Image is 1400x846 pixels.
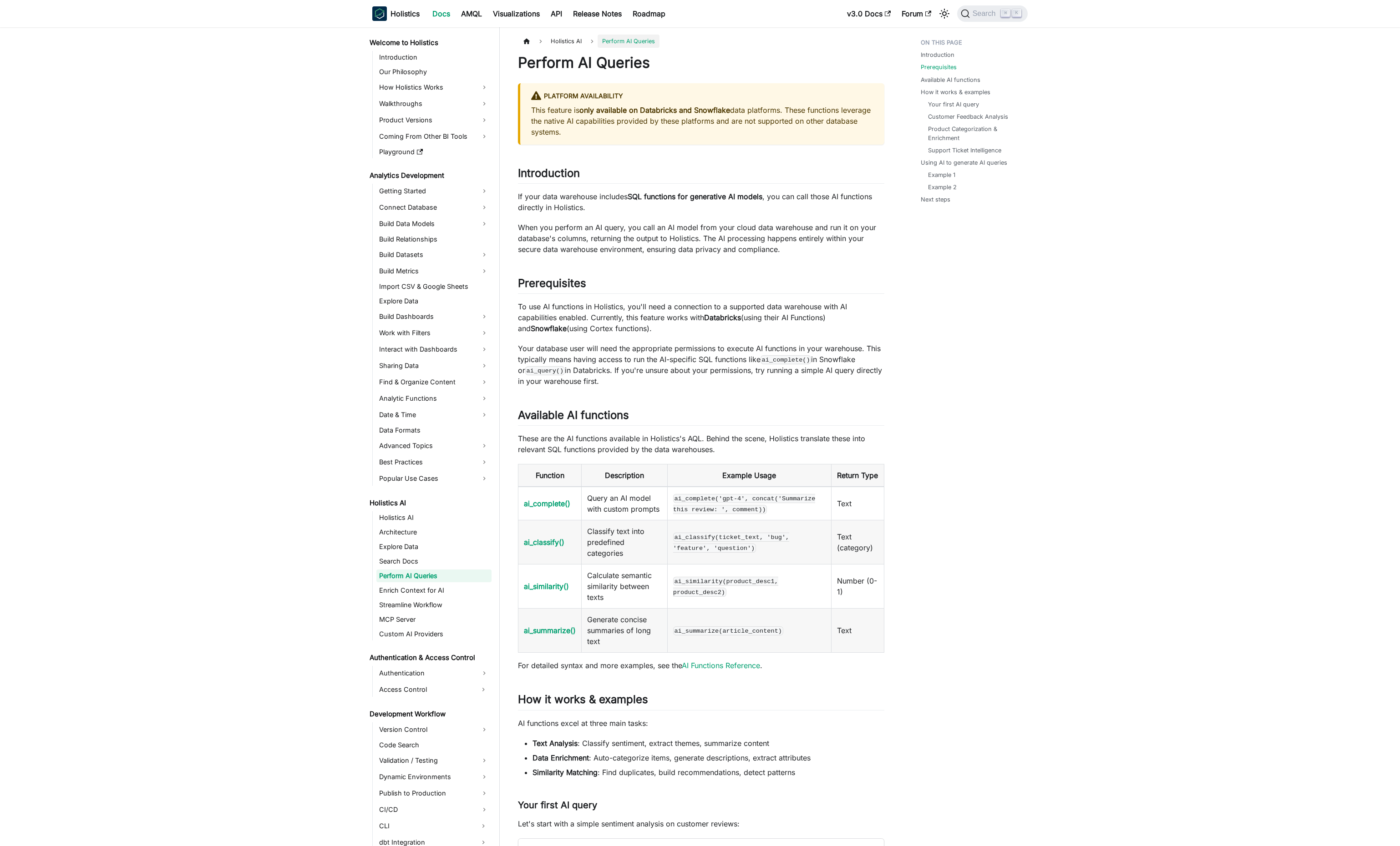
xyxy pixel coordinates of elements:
th: Function [518,464,582,487]
a: Authentication & Access Control [367,651,492,664]
a: Find & Organize Content [376,375,492,389]
a: Getting Started [376,184,492,198]
span: Perform AI Queries [598,35,659,48]
li: : Auto-categorize items, generate descriptions, extract attributes [533,752,884,763]
p: Your database user will need the appropriate permissions to execute AI functions in your warehous... [518,343,884,387]
td: Text (category) [831,520,884,564]
span: Holistics AI [546,35,586,48]
td: Query an AI model with custom prompts [582,487,668,520]
p: For detailed syntax and more examples, see the . [518,660,884,671]
a: Code Search [376,739,492,751]
a: Introduction [921,50,954,59]
a: Interact with Dashboards [376,342,492,357]
a: Work with Filters [376,326,492,340]
p: When you perform an AI query, you call an AI model from your cloud data warehouse and run it on y... [518,222,884,255]
a: Home page [518,35,535,48]
code: ai_similarity(product_desc1, product_desc2) [673,577,778,597]
strong: Snowflake [531,324,567,333]
span: Search [970,10,1001,18]
li: : Find duplicates, build recommendations, detect patterns [533,767,884,778]
a: Build Datasets [376,247,492,262]
a: Customer Feedback Analysis [928,112,1008,121]
a: Version Control [376,722,492,737]
a: CLI [376,819,475,833]
a: Release Notes [568,6,627,21]
div: Platform Availability [531,91,873,102]
a: Custom AI Providers [376,628,492,640]
button: Search (Command+K) [957,5,1028,22]
a: Import CSV & Google Sheets [376,280,492,293]
a: Docs [427,6,456,21]
td: Classify text into predefined categories [582,520,668,564]
li: : Classify sentiment, extract themes, summarize content [533,738,884,749]
a: ai_similarity() [524,582,569,591]
button: Expand sidebar category 'Access Control' [475,682,492,697]
p: This feature is data platforms. These functions leverage the native AI capabilities provided by t... [531,105,873,137]
p: If your data warehouse includes , you can call those AI functions directly in Holistics. [518,191,884,213]
a: Coming From Other BI Tools [376,129,492,144]
th: Description [582,464,668,487]
a: Build Data Models [376,217,492,231]
h2: Introduction [518,166,884,184]
code: ai_summarize(article_content) [673,626,783,635]
h1: Perform AI Queries [518,54,884,72]
a: Playground [376,146,492,158]
a: Authentication [376,666,492,680]
a: Analytics Development [367,169,492,182]
a: Connect Database [376,200,492,215]
p: These are the AI functions available in Holistics's AQL. Behind the scene, Holistics translate th... [518,433,884,455]
a: Analytic Functions [376,391,492,406]
a: Example 2 [928,183,957,191]
kbd: K [1012,9,1021,17]
p: To use AI functions in Holistics, you'll need a connection to a supported data warehouse with AI ... [518,301,884,334]
a: Streamline Workflow [376,599,492,611]
a: Data Formats [376,424,492,437]
a: Date & Time [376,408,492,422]
code: ai_classify(ticket_text, 'bug', 'feature', 'question') [673,533,789,553]
th: Return Type [831,464,884,487]
a: CI/CD [376,802,492,817]
a: Enrich Context for AI [376,584,492,597]
a: Build Relationships [376,233,492,246]
a: Introduction [376,51,492,64]
a: Your first AI query [928,100,979,109]
a: How it works & examples [921,88,990,96]
strong: Databricks [704,313,741,322]
h2: Prerequisites [518,277,884,294]
a: Support Ticket Intelligence [928,146,1001,155]
td: Calculate semantic similarity between texts [582,564,668,609]
a: Holistics AI [376,511,492,524]
button: Expand sidebar category 'CLI' [475,819,492,833]
a: Product Categorization & Enrichment [928,125,1019,142]
a: Explore Data [376,295,492,307]
a: Publish to Production [376,786,492,801]
a: Our Philosophy [376,65,492,78]
a: MCP Server [376,613,492,626]
a: AI Functions Reference [682,661,760,670]
a: Dynamic Environments [376,770,492,784]
a: HolisticsHolistics [372,6,420,21]
th: Example Usage [667,464,831,487]
a: ai_summarize() [524,626,576,635]
h2: How it works & examples [518,693,884,710]
a: Explore Data [376,540,492,553]
button: Switch between dark and light mode (currently light mode) [937,6,952,21]
a: Popular Use Cases [376,471,492,486]
img: Holistics [372,6,387,21]
strong: only available on Databricks and Snowflake [579,106,730,115]
a: Prerequisites [921,63,957,71]
h3: Your first AI query [518,800,884,811]
code: ai_complete() [761,355,811,364]
a: Forum [896,6,937,21]
a: Access Control [376,682,475,697]
a: Perform AI Queries [376,569,492,582]
kbd: ⌘ [1001,9,1010,17]
a: Using AI to generate AI queries [921,158,1007,167]
a: Welcome to Holistics [367,36,492,49]
strong: Data Enrichment [533,753,589,762]
a: Sharing Data [376,358,492,373]
a: Search Docs [376,555,492,568]
td: Number (0-1) [831,564,884,609]
a: ai_complete() [524,499,570,508]
a: Advanced Topics [376,438,492,453]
